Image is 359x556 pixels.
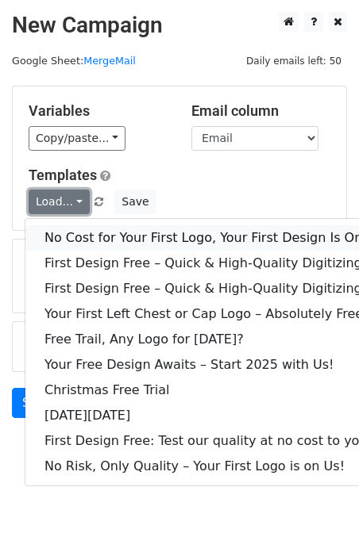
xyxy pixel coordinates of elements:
[29,102,168,120] h5: Variables
[241,52,347,70] span: Daily emails left: 50
[12,55,136,67] small: Google Sheet:
[12,388,64,418] a: Send
[114,190,156,214] button: Save
[29,167,97,183] a: Templates
[191,102,330,120] h5: Email column
[29,190,90,214] a: Load...
[29,126,125,151] a: Copy/paste...
[12,12,347,39] h2: New Campaign
[83,55,136,67] a: MergeMail
[241,55,347,67] a: Daily emails left: 50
